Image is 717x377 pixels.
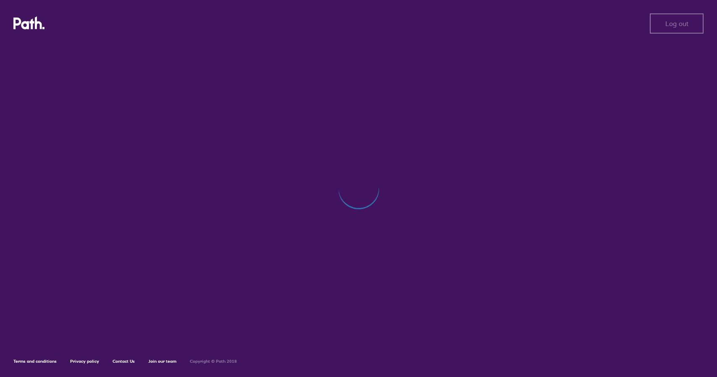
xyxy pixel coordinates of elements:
[190,359,237,364] h6: Copyright © Path 2018
[113,359,135,364] a: Contact Us
[665,20,688,27] span: Log out
[650,13,704,34] button: Log out
[70,359,99,364] a: Privacy policy
[148,359,176,364] a: Join our team
[13,359,57,364] a: Terms and conditions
